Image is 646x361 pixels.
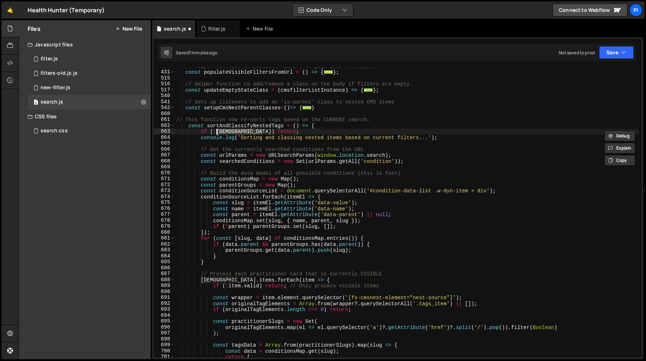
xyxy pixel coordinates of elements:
div: Saved [176,50,217,56]
div: filter.js [208,25,225,32]
div: 7 minutes ago [189,50,217,56]
div: 682 [154,241,175,247]
div: 680 [154,229,175,236]
div: Not saved to prod [559,50,595,56]
div: CSS files [19,109,151,124]
div: 684 [154,253,175,259]
a: 🤙 [1,1,19,19]
div: 668 [154,158,175,164]
div: 691 [154,294,175,301]
div: 689 [154,283,175,289]
div: Javascript files [19,37,151,52]
div: 700 [154,348,175,354]
button: Save [599,46,634,59]
div: 692 [154,301,175,307]
h2: Files [28,25,41,33]
div: 695 [154,318,175,324]
a: Pi [629,4,642,17]
button: Code Only [293,4,353,17]
div: 678 [154,218,175,224]
div: 516 [154,81,175,87]
div: 662 [154,123,175,129]
div: 672 [154,182,175,188]
div: search.js [41,99,63,105]
div: 683 [154,247,175,253]
div: 16494/45764.js [28,66,151,81]
div: 698 [154,336,175,342]
button: Copy [604,155,635,166]
div: 660 [154,111,175,117]
div: 690 [154,289,175,295]
div: 540 [154,93,175,99]
span: ... [324,70,333,74]
div: 699 [154,342,175,348]
span: ... [364,88,373,92]
div: 669 [154,164,175,170]
div: search.js [164,25,186,32]
button: New File [115,26,142,32]
div: 670 [154,170,175,176]
div: 542 [154,105,175,111]
div: 701 [154,354,175,360]
div: 681 [154,235,175,241]
div: 686 [154,265,175,271]
button: Debug [604,131,635,141]
div: 694 [154,312,175,319]
div: 697 [154,330,175,336]
div: 541 [154,99,175,105]
div: New File [245,25,276,32]
div: 16494/45041.js [28,95,151,109]
div: 431 [154,69,175,75]
div: 515 [154,75,175,81]
div: 696 [154,324,175,330]
div: filter.js [41,56,58,62]
div: 677 [154,211,175,218]
div: 667 [154,152,175,158]
div: 663 [154,128,175,134]
div: 685 [154,259,175,265]
div: 665 [154,140,175,146]
div: 688 [154,277,175,283]
span: ... [302,106,312,110]
div: 679 [154,223,175,229]
div: 664 [154,134,175,141]
div: 16494/46184.js [28,81,151,95]
div: 517 [154,87,175,93]
div: 16494/45743.css [28,124,151,138]
div: 693 [154,306,175,312]
div: 675 [154,200,175,206]
div: filters-old.js.js [41,70,78,77]
div: search.css [41,128,68,134]
span: 0 [34,100,38,106]
div: Health Hunter (Temporary) [28,6,104,14]
div: new-filter.js [41,84,70,91]
div: 666 [154,146,175,152]
a: Connect to Webflow [553,4,627,17]
button: Explain [604,143,635,154]
div: 676 [154,206,175,212]
div: 16494/44708.js [28,52,151,66]
div: 661 [154,116,175,123]
div: 674 [154,194,175,200]
div: 687 [154,271,175,277]
div: 671 [154,176,175,182]
div: 673 [154,188,175,194]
